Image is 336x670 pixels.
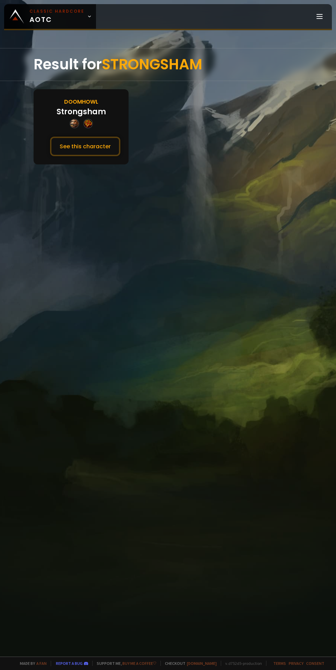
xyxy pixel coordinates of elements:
[34,48,302,81] div: Result for
[273,661,286,666] a: Terms
[92,661,156,666] span: Support me,
[64,97,98,106] div: Doomhowl
[29,8,84,25] span: AOTC
[36,661,47,666] a: a fan
[50,137,120,156] button: See this character
[16,661,47,666] span: Made by
[187,661,217,666] a: [DOMAIN_NAME]
[221,661,262,666] span: v. d752d5 - production
[122,661,156,666] a: Buy me a coffee
[102,54,202,74] span: STRONGSHAM
[306,661,324,666] a: Consent
[56,661,83,666] a: Report a bug
[289,661,303,666] a: Privacy
[160,661,217,666] span: Checkout
[57,106,106,117] div: Strongsham
[29,8,84,14] small: Classic Hardcore
[4,4,96,29] a: Classic HardcoreAOTC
